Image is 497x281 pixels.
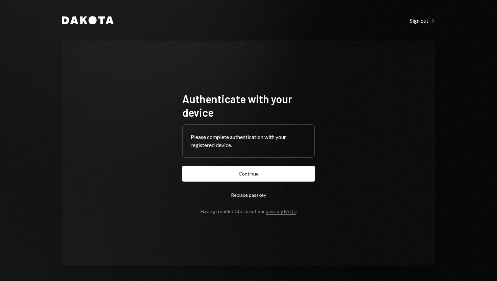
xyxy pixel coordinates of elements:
[410,17,435,24] a: Sign out
[200,208,297,214] div: Having trouble? Check out our .
[182,187,315,203] button: Replace passkey
[182,166,315,182] button: Continue
[182,92,315,119] h1: Authenticate with your device
[191,133,306,149] div: Please complete authentication with your registered device.
[266,208,296,215] a: passkey FAQs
